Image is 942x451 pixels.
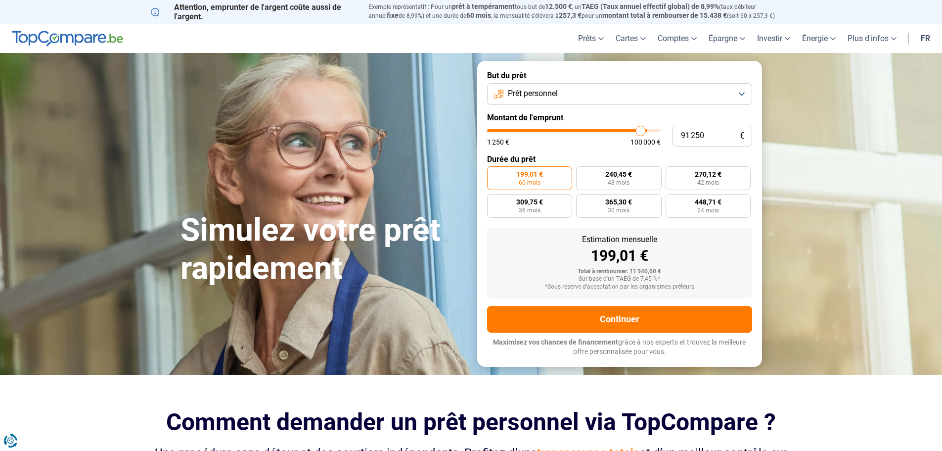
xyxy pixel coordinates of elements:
span: 30 mois [608,207,629,213]
span: 1 250 € [487,139,509,146]
span: 48 mois [608,180,629,186]
span: 60 mois [519,180,540,186]
span: 270,12 € [695,171,721,178]
a: Plus d'infos [842,24,902,53]
label: Durée du prêt [487,154,752,164]
a: Prêts [572,24,610,53]
div: *Sous réserve d'acceptation par les organismes prêteurs [495,284,744,291]
button: Continuer [487,306,752,333]
h1: Simulez votre prêt rapidement [180,211,465,288]
span: montant total à rembourser de 15.438 € [602,11,727,19]
span: 12.500 € [545,2,572,10]
span: 309,75 € [516,199,543,205]
span: 42 mois [697,180,719,186]
span: 60 mois [466,11,491,19]
a: Énergie [796,24,842,53]
div: Sur base d'un TAEG de 7,45 %* [495,276,744,283]
span: fixe [387,11,399,19]
p: grâce à nos experts et trouvez la meilleure offre personnalisée pour vous. [487,338,752,357]
p: Attention, emprunter de l'argent coûte aussi de l'argent. [151,2,357,21]
a: fr [915,24,936,53]
a: Comptes [652,24,703,53]
p: Exemple représentatif : Pour un tous but de , un (taux débiteur annuel de 8,99%) et une durée de ... [368,2,792,20]
span: 36 mois [519,207,540,213]
span: 100 000 € [630,139,661,146]
span: 24 mois [697,207,719,213]
div: 199,01 € [495,249,744,263]
span: 257,3 € [559,11,582,19]
div: Estimation mensuelle [495,236,744,244]
label: But du prêt [487,71,752,80]
span: 199,01 € [516,171,543,178]
span: TAEG (Taux annuel effectif global) de 8,99% [582,2,719,10]
span: Maximisez vos chances de financement [493,338,618,346]
span: 365,30 € [605,199,632,205]
span: € [740,132,744,140]
span: prêt à tempérament [452,2,515,10]
label: Montant de l'emprunt [487,113,752,122]
button: Prêt personnel [487,83,752,105]
h2: Comment demander un prêt personnel via TopCompare ? [151,408,792,436]
img: TopCompare [12,31,123,47]
a: Cartes [610,24,652,53]
div: Total à rembourser: 11 940,60 € [495,268,744,275]
span: 240,45 € [605,171,632,178]
span: Prêt personnel [508,88,558,99]
a: Investir [751,24,796,53]
a: Épargne [703,24,751,53]
span: 448,71 € [695,199,721,205]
